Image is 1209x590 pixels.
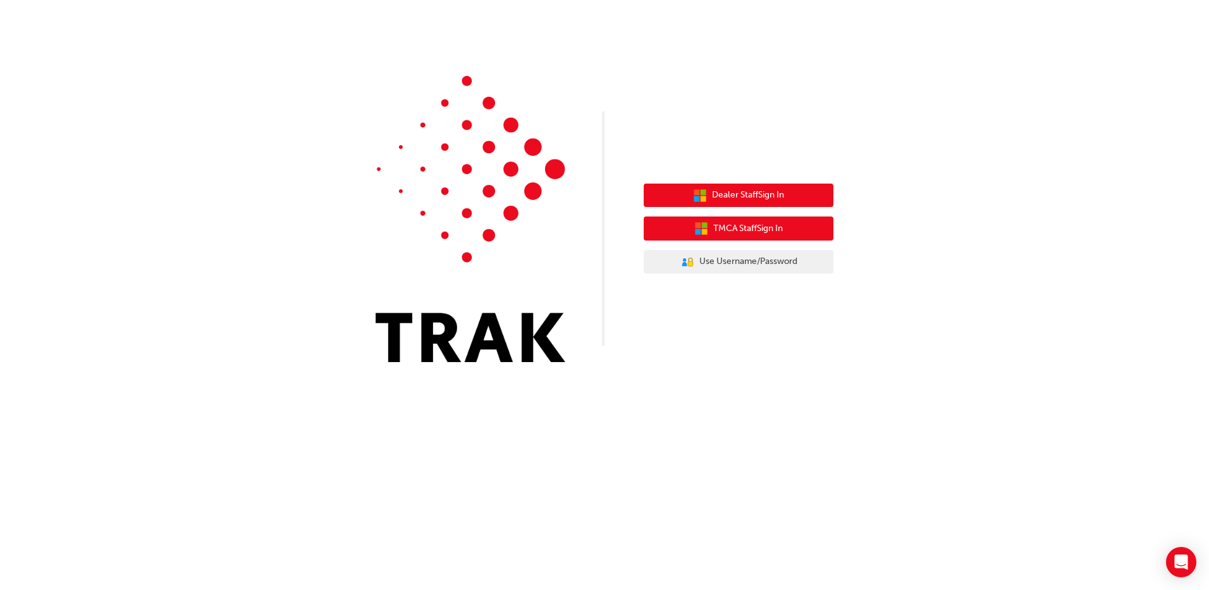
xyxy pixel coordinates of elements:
button: TMCA StaffSign In [644,217,833,241]
span: TMCA Staff Sign In [713,222,783,236]
div: Open Intercom Messenger [1166,547,1196,577]
button: Dealer StaffSign In [644,184,833,208]
button: Use Username/Password [644,250,833,274]
img: Trak [376,76,565,362]
span: Use Username/Password [699,254,797,269]
span: Dealer Staff Sign In [712,188,784,203]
